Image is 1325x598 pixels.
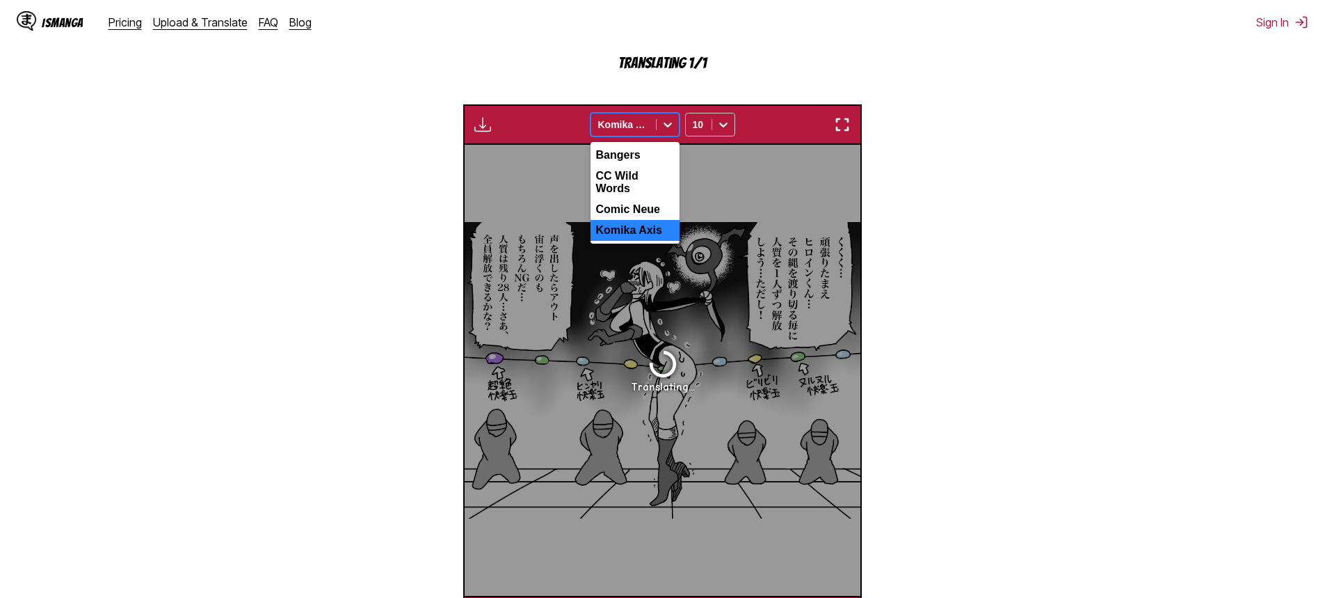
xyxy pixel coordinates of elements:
[474,116,491,133] img: Download translated images
[591,166,680,199] div: CC Wild Words
[834,116,851,133] img: Enter fullscreen
[17,11,36,31] img: IsManga Logo
[109,15,142,29] a: Pricing
[591,145,680,166] div: Bangers
[646,347,680,381] img: Loading
[259,15,278,29] a: FAQ
[1256,15,1308,29] button: Sign In
[631,381,695,393] div: Translating...
[1294,15,1308,29] img: Sign out
[153,15,248,29] a: Upload & Translate
[591,199,680,220] div: Comic Neue
[523,55,801,71] p: Translating 1/1
[17,11,109,33] a: IsManga LogoIsManga
[289,15,312,29] a: Blog
[591,220,680,241] div: Komika Axis
[42,16,83,29] div: IsManga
